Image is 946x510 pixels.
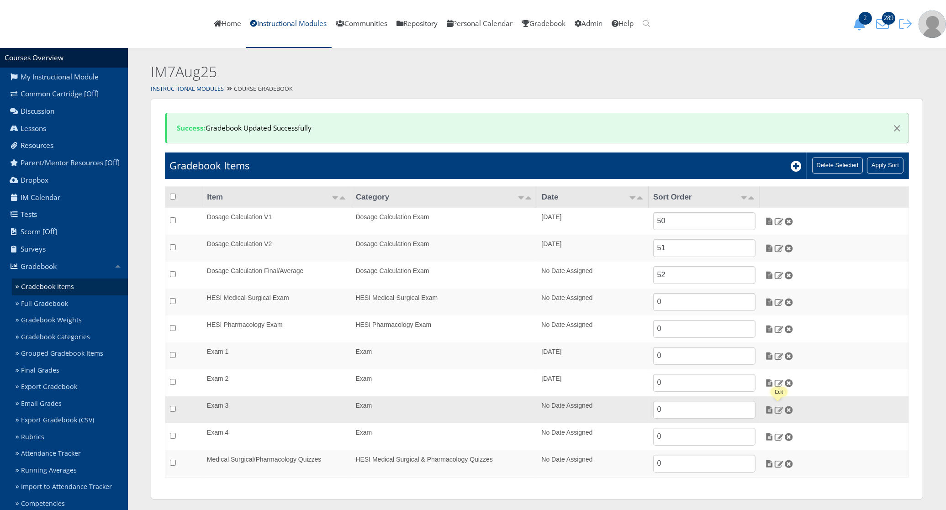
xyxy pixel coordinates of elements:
img: Grade [765,379,774,387]
td: HESI Medical Surgical & Pharmacology Quizzes [351,450,537,478]
td: [DATE] [537,208,648,235]
td: Sort Order [649,187,760,208]
a: Gradebook Items [12,279,128,295]
button: 2 [850,17,873,31]
td: Item [202,187,351,208]
h2: IM7Aug25 [151,62,747,82]
td: HESI Medical-Surgical Exam [202,289,351,315]
img: desc.png [636,196,644,200]
img: Edit [774,271,784,279]
a: Final Grades [12,362,128,379]
img: Grade [765,244,774,252]
td: Dosage Calculation Exam [351,235,537,262]
td: Dosage Calculation Exam [351,208,537,235]
a: Grouped Gradebook Items [12,345,128,362]
img: Edit [774,460,784,468]
img: desc.png [748,196,755,200]
td: Exam 1 [202,342,351,369]
img: Edit [774,352,784,360]
td: Dosage Calculation Exam [351,262,537,289]
td: HESI Medical-Surgical Exam [351,289,537,315]
img: Delete [784,244,793,252]
a: Rubrics [12,429,128,446]
a: Full Gradebook [12,295,128,312]
img: user-profile-default-picture.png [919,11,946,38]
h1: Gradebook Items [169,158,249,173]
td: No Date Assigned [537,289,648,315]
td: [DATE] [537,342,648,369]
a: Attendance Tracker [12,445,128,462]
a: Instructional Modules [151,85,224,93]
span: × [893,118,901,137]
a: Email Grades [12,395,128,412]
img: Edit [774,325,784,333]
img: Grade [765,298,774,306]
td: HESI Pharmacology Exam [202,315,351,342]
img: Grade [765,271,774,279]
input: Apply Sort [867,158,904,174]
input: Delete Selected [812,158,863,174]
span: 2 [859,12,872,25]
img: Edit [774,298,784,306]
div: Edit [775,389,783,394]
img: Delete [784,271,793,279]
td: [DATE] [537,369,648,396]
img: Edit [774,406,784,414]
img: Delete [784,325,793,333]
a: 2 [850,19,873,28]
td: Exam [351,423,537,450]
td: Exam [351,342,537,369]
td: Category [351,187,537,208]
a: Gradebook Categories [12,329,128,346]
td: No Date Assigned [537,262,648,289]
img: Edit [774,433,784,441]
strong: Success: [177,123,206,133]
img: Grade [765,217,774,226]
td: No Date Assigned [537,423,648,450]
td: Dosage Calculation V2 [202,235,351,262]
td: Exam [351,396,537,423]
img: desc.png [525,196,532,200]
td: Date [537,187,648,208]
img: Grade [765,325,774,333]
img: desc.png [339,196,346,200]
a: Courses Overview [5,53,63,63]
img: Delete [784,217,793,226]
img: Delete [784,298,793,306]
img: Grade [765,460,774,468]
td: Medical Surgical/Pharmacology Quizzes [202,450,351,478]
a: Running Averages [12,462,128,479]
div: Course Gradebook [128,83,946,96]
img: asc.png [740,196,748,200]
img: Edit [774,379,784,387]
a: Export Gradebook [12,379,128,395]
img: Delete [784,406,793,414]
td: Dosage Calculation V1 [202,208,351,235]
a: 289 [873,19,896,28]
td: No Date Assigned [537,450,648,478]
td: Exam 2 [202,369,351,396]
img: Delete [784,460,793,468]
td: Exam 3 [202,396,351,423]
td: HESI Pharmacology Exam [351,315,537,342]
td: No Date Assigned [537,315,648,342]
td: Exam [351,369,537,396]
img: Grade [765,352,774,360]
i: Add New [791,161,802,172]
img: Grade [765,433,774,441]
img: Delete [784,352,793,360]
div: Gradebook Updated Successfully [165,113,909,143]
img: asc.png [332,196,339,200]
a: Import to Attendance Tracker [12,478,128,495]
a: Export Gradebook (CSV) [12,412,128,429]
img: Edit [774,244,784,252]
button: Dismiss alert [884,121,901,135]
td: [DATE] [537,235,648,262]
td: Dosage Calculation Final/Average [202,262,351,289]
img: Edit [774,217,784,226]
td: Exam 4 [202,423,351,450]
img: Grade [765,406,774,414]
img: Delete [784,379,793,387]
button: 289 [873,17,896,31]
img: asc.png [518,196,525,200]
